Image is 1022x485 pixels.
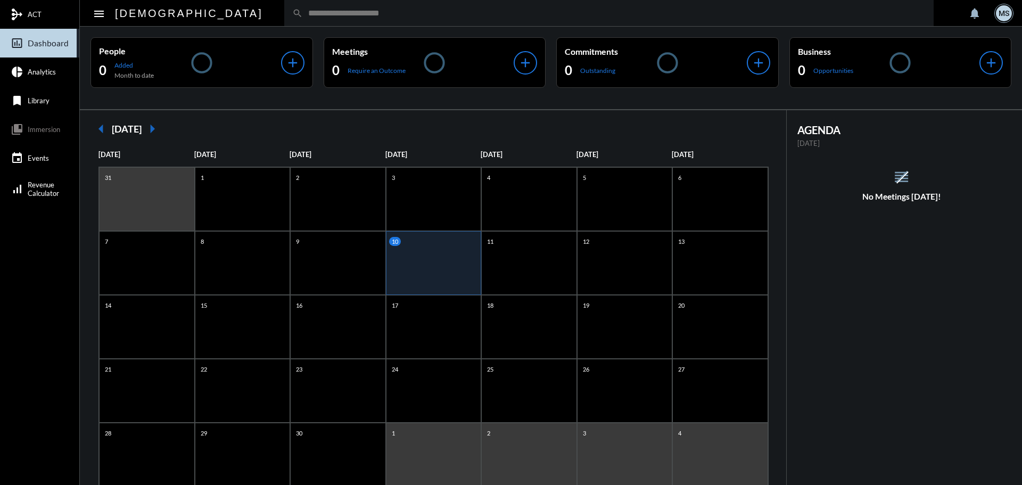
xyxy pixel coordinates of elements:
p: 25 [484,365,496,374]
p: 15 [198,301,210,310]
p: 26 [580,365,592,374]
span: Events [28,154,49,162]
h2: [DATE] [112,123,142,135]
mat-icon: insert_chart_outlined [11,37,23,50]
p: [DATE] [385,150,481,159]
mat-icon: Side nav toggle icon [93,7,105,20]
p: 9 [293,237,302,246]
p: 12 [580,237,592,246]
mat-icon: signal_cellular_alt [11,183,23,195]
p: 30 [293,429,305,438]
span: Revenue Calculator [28,180,59,198]
p: 5 [580,173,589,182]
p: [DATE] [98,150,194,159]
p: 8 [198,237,207,246]
span: Dashboard [28,38,69,48]
mat-icon: search [292,8,303,19]
p: 1 [389,429,398,438]
p: 21 [102,365,114,374]
p: 10 [389,237,401,246]
p: 13 [675,237,687,246]
p: 27 [675,365,687,374]
p: 1 [198,173,207,182]
p: 17 [389,301,401,310]
div: MS [996,5,1012,21]
span: Immersion [28,125,60,134]
mat-icon: pie_chart [11,65,23,78]
p: 28 [102,429,114,438]
span: ACT [28,10,42,19]
p: 4 [675,429,684,438]
p: 2 [293,173,302,182]
p: 7 [102,237,111,246]
p: 2 [484,429,493,438]
mat-icon: event [11,152,23,165]
p: 11 [484,237,496,246]
span: Library [28,96,50,105]
p: 3 [389,173,398,182]
h2: [DEMOGRAPHIC_DATA] [115,5,263,22]
p: [DATE] [194,150,290,159]
p: [DATE] [290,150,385,159]
p: [DATE] [481,150,576,159]
span: Analytics [28,68,56,76]
p: 6 [675,173,684,182]
p: 4 [484,173,493,182]
mat-icon: collections_bookmark [11,123,23,136]
p: 3 [580,429,589,438]
mat-icon: bookmark [11,94,23,107]
h5: No Meetings [DATE]! [787,192,1017,201]
mat-icon: reorder [893,168,910,186]
p: [DATE] [672,150,768,159]
p: 16 [293,301,305,310]
mat-icon: arrow_left [90,118,112,139]
mat-icon: mediation [11,8,23,21]
mat-icon: arrow_right [142,118,163,139]
p: 19 [580,301,592,310]
h2: AGENDA [797,124,1007,136]
p: [DATE] [576,150,672,159]
p: 29 [198,429,210,438]
p: 23 [293,365,305,374]
p: 24 [389,365,401,374]
mat-icon: notifications [968,7,981,20]
p: 14 [102,301,114,310]
p: 22 [198,365,210,374]
p: 18 [484,301,496,310]
button: Toggle sidenav [88,3,110,24]
p: [DATE] [797,139,1007,147]
p: 31 [102,173,114,182]
p: 20 [675,301,687,310]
